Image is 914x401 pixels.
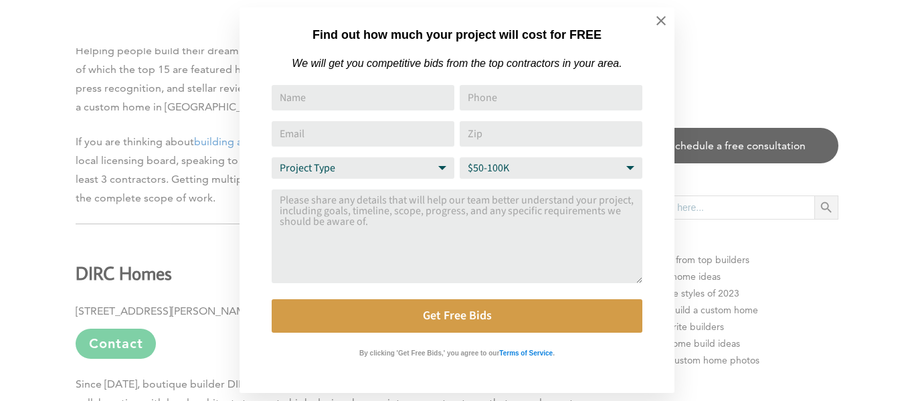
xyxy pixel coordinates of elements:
textarea: Comment or Message [272,189,642,283]
iframe: Drift Widget Chat Controller [657,305,898,385]
input: Phone [460,85,642,110]
input: Name [272,85,454,110]
a: Terms of Service [499,346,553,357]
select: Budget Range [460,157,642,179]
input: Zip [460,121,642,147]
input: Email Address [272,121,454,147]
button: Get Free Bids [272,299,642,333]
strong: By clicking 'Get Free Bids,' you agree to our [359,349,499,357]
em: We will get you competitive bids from the top contractors in your area. [292,58,622,69]
select: Project Type [272,157,454,179]
strong: Terms of Service [499,349,553,357]
strong: Find out how much your project will cost for FREE [312,28,602,42]
strong: . [553,349,555,357]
